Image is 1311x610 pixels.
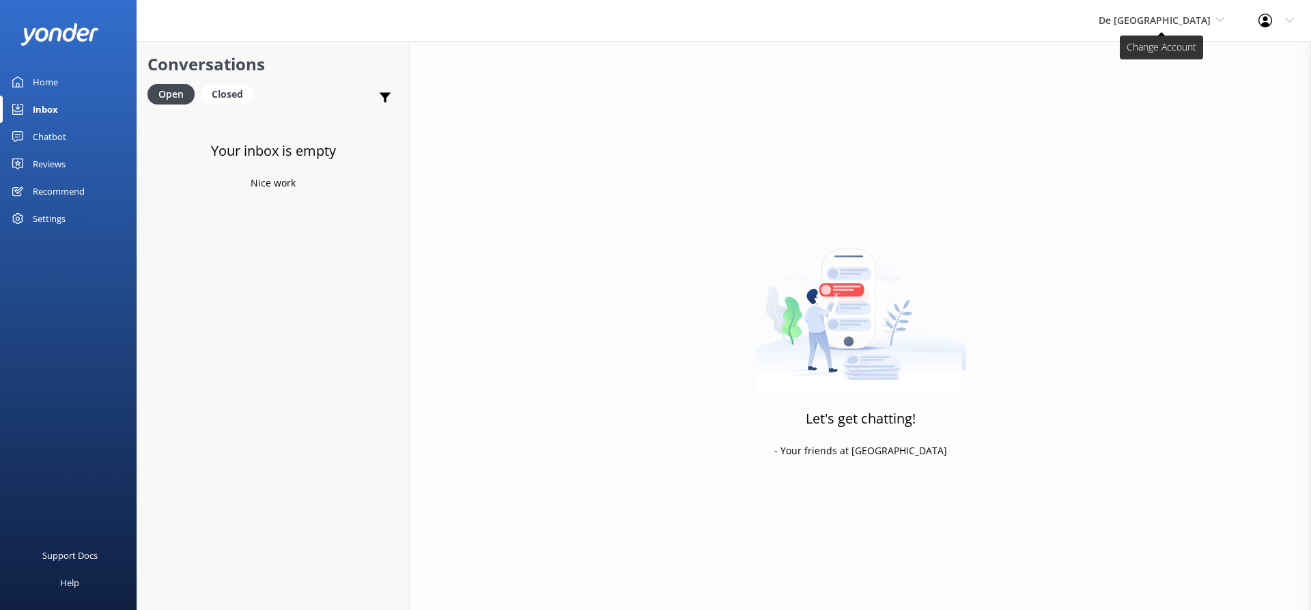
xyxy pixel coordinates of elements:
a: Closed [201,86,260,101]
div: Inbox [33,96,58,123]
img: artwork of a man stealing a conversation from at giant smartphone [755,220,966,391]
p: Nice work [251,176,296,191]
div: Reviews [33,150,66,178]
div: Help [60,569,79,596]
div: Open [147,84,195,105]
div: Settings [33,205,66,232]
h3: Your inbox is empty [211,140,336,162]
div: Support Docs [42,542,98,569]
img: yonder-white-logo.png [20,23,99,46]
h3: Let's get chatting! [806,408,916,430]
a: Open [147,86,201,101]
div: Closed [201,84,253,105]
div: Chatbot [33,123,66,150]
div: Home [33,68,58,96]
p: - Your friends at [GEOGRAPHIC_DATA] [774,443,947,458]
span: De [GEOGRAPHIC_DATA] [1099,14,1211,27]
h2: Conversations [147,51,399,77]
div: Recommend [33,178,85,205]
